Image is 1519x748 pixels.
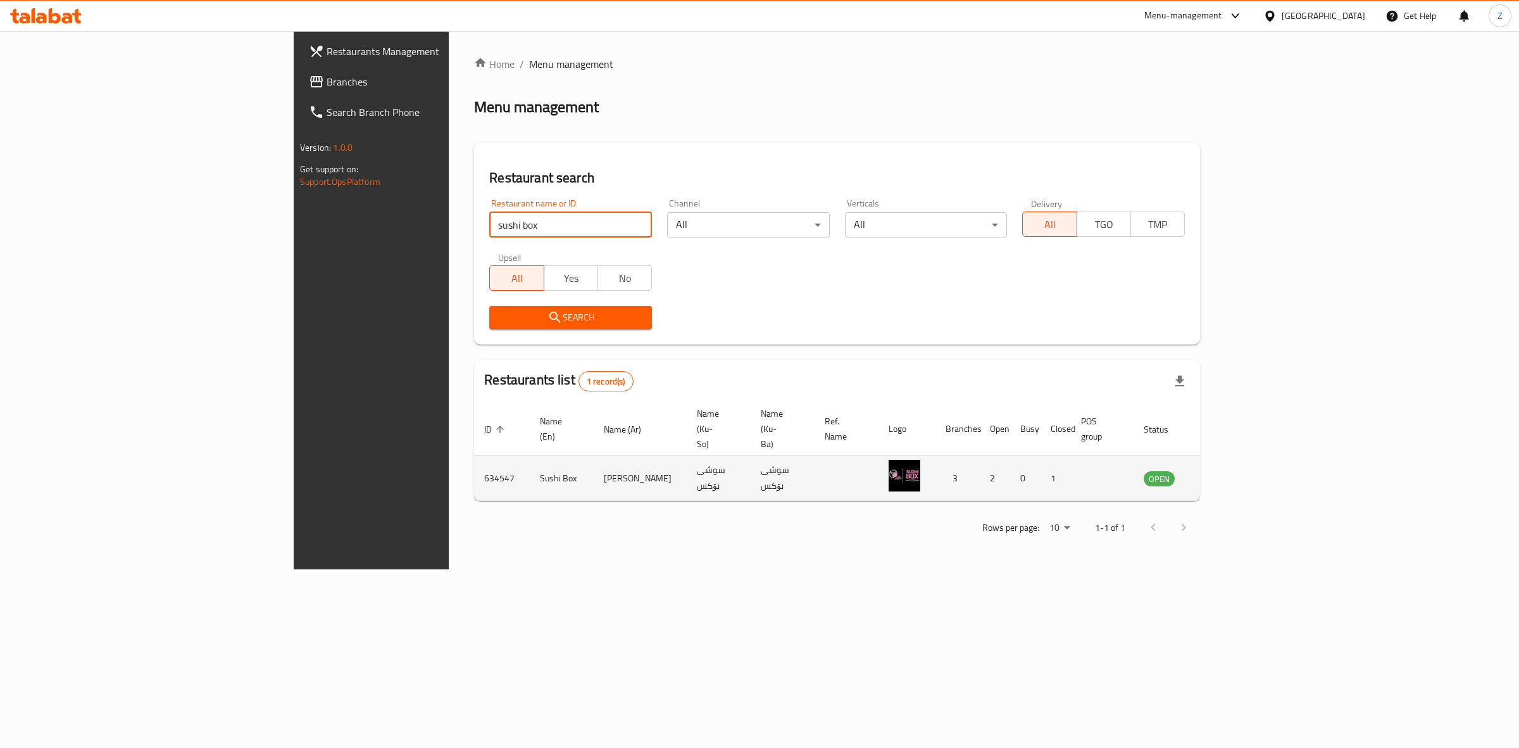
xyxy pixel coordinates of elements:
div: Export file [1165,366,1195,396]
div: Rows per page: [1044,519,1075,538]
td: 1 [1041,456,1071,501]
span: Status [1144,422,1185,437]
button: TGO [1077,212,1131,237]
span: Branches [327,74,537,89]
span: TGO [1082,215,1126,234]
a: Support.OpsPlatform [300,174,380,190]
span: Yes [549,269,593,288]
span: Z [1497,9,1503,23]
a: Restaurants Management [299,36,547,67]
span: ID [484,422,508,437]
span: Search [499,310,642,326]
p: 1-1 of 1 [1095,520,1125,536]
span: Restaurants Management [327,44,537,59]
td: 0 [1010,456,1041,501]
span: Ref. Name [825,414,863,444]
span: Name (Ku-So) [697,406,735,452]
span: All [495,269,539,288]
label: Delivery [1031,199,1063,208]
span: All [1028,215,1072,234]
a: Search Branch Phone [299,97,547,127]
span: Get support on: [300,161,358,177]
span: Search Branch Phone [327,105,537,120]
div: All [845,212,1008,238]
td: سوشی بۆکس [687,456,751,501]
span: POS group [1081,414,1118,444]
td: Sushi Box [530,456,594,501]
button: Yes [544,265,598,291]
a: Branches [299,67,547,97]
span: Name (Ar) [604,422,658,437]
div: All [667,212,830,238]
span: 1 record(s) [579,376,633,388]
th: Logo [878,402,935,456]
h2: Restaurants list [484,371,633,391]
span: Version: [300,139,331,156]
span: Name (Ku-Ba) [761,406,799,452]
img: Sushi Box [889,460,920,491]
span: TMP [1136,215,1180,234]
span: No [603,269,647,288]
span: OPEN [1144,472,1175,486]
button: All [489,265,544,291]
button: TMP [1130,212,1185,237]
th: Branches [935,402,980,456]
span: 1.0.0 [333,139,353,156]
span: Menu management [529,56,613,72]
button: Search [489,306,652,329]
th: Open [980,402,1010,456]
td: سوشی بۆکس [751,456,815,501]
table: enhanced table [474,402,1244,501]
div: Total records count [578,371,634,391]
button: No [597,265,652,291]
div: Menu-management [1144,8,1222,23]
div: OPEN [1144,471,1175,486]
td: [PERSON_NAME] [594,456,687,501]
div: [GEOGRAPHIC_DATA] [1282,9,1365,23]
nav: breadcrumb [474,56,1200,72]
td: 3 [935,456,980,501]
span: Name (En) [540,414,578,444]
th: Closed [1041,402,1071,456]
td: 2 [980,456,1010,501]
button: All [1022,212,1077,237]
th: Busy [1010,402,1041,456]
h2: Restaurant search [489,168,1185,187]
input: Search for restaurant name or ID.. [489,212,652,238]
label: Upsell [498,253,522,262]
p: Rows per page: [982,520,1039,536]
